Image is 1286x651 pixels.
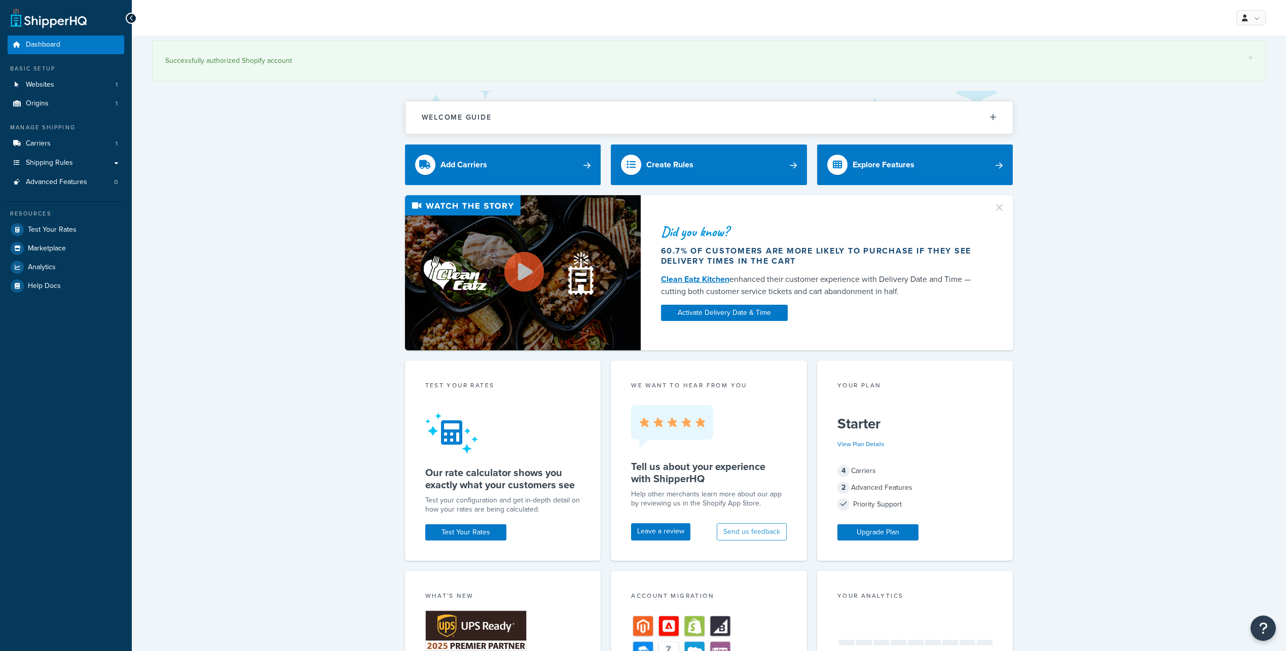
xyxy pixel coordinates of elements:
[661,305,788,321] a: Activate Delivery Date & Time
[8,173,124,192] a: Advanced Features0
[26,41,60,49] span: Dashboard
[837,482,850,494] span: 2
[425,496,581,514] div: Test your configuration and get in-depth detail on how your rates are being calculated.
[661,273,729,285] a: Clean Eatz Kitchen
[8,123,124,132] div: Manage Shipping
[405,144,601,185] a: Add Carriers
[631,523,690,540] a: Leave a review
[28,226,77,234] span: Test Your Rates
[8,277,124,295] a: Help Docs
[8,221,124,239] a: Test Your Rates
[26,139,51,148] span: Carriers
[26,81,54,89] span: Websites
[817,144,1013,185] a: Explore Features
[1248,54,1253,62] a: ×
[28,282,61,291] span: Help Docs
[837,416,993,432] h5: Starter
[116,99,118,108] span: 1
[8,173,124,192] li: Advanced Features
[165,54,1253,68] div: Successfully authorized Shopify account
[28,244,66,253] span: Marketplace
[440,158,487,172] div: Add Carriers
[8,209,124,218] div: Resources
[837,497,993,512] div: Priority Support
[114,178,118,187] span: 0
[422,114,492,121] h2: Welcome Guide
[837,465,850,477] span: 4
[8,258,124,276] a: Analytics
[406,101,1013,133] button: Welcome Guide
[425,591,581,603] div: What's New
[26,99,49,108] span: Origins
[8,76,124,94] a: Websites1
[1251,616,1276,641] button: Open Resource Center
[661,246,981,266] div: 60.7% of customers are more likely to purchase if they see delivery times in the cart
[116,81,118,89] span: 1
[837,524,918,540] a: Upgrade Plan
[631,381,787,390] p: we want to hear from you
[837,440,885,449] a: View Plan Details
[8,35,124,54] a: Dashboard
[8,154,124,172] a: Shipping Rules
[717,523,787,540] button: Send us feedback
[8,94,124,113] a: Origins1
[837,381,993,392] div: Your Plan
[8,134,124,153] a: Carriers1
[8,64,124,73] div: Basic Setup
[631,591,787,603] div: Account Migration
[8,76,124,94] li: Websites
[405,195,641,351] img: Video thumbnail
[611,144,807,185] a: Create Rules
[26,159,73,167] span: Shipping Rules
[8,94,124,113] li: Origins
[631,460,787,485] h5: Tell us about your experience with ShipperHQ
[837,464,993,478] div: Carriers
[837,481,993,495] div: Advanced Features
[631,490,787,508] p: Help other merchants learn more about our app by reviewing us in the Shopify App Store.
[116,139,118,148] span: 1
[8,239,124,258] a: Marketplace
[425,466,581,491] h5: Our rate calculator shows you exactly what your customers see
[646,158,693,172] div: Create Rules
[26,178,87,187] span: Advanced Features
[837,591,993,603] div: Your Analytics
[425,524,506,540] a: Test Your Rates
[8,134,124,153] li: Carriers
[28,263,56,272] span: Analytics
[425,381,581,392] div: Test your rates
[661,273,981,298] div: enhanced their customer experience with Delivery Date and Time — cutting both customer service ti...
[661,225,981,239] div: Did you know?
[853,158,914,172] div: Explore Features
